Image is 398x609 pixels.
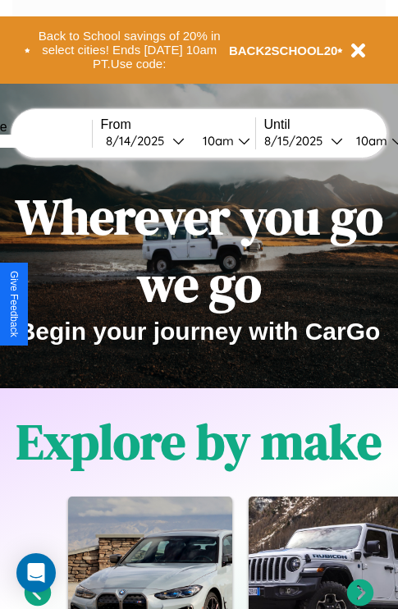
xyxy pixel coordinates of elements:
[190,132,255,149] button: 10am
[264,133,331,149] div: 8 / 15 / 2025
[348,133,391,149] div: 10am
[30,25,229,76] button: Back to School savings of 20% in select cities! Ends [DATE] 10am PT.Use code:
[101,117,255,132] label: From
[229,43,338,57] b: BACK2SCHOOL20
[16,408,382,475] h1: Explore by make
[101,132,190,149] button: 8/14/2025
[194,133,238,149] div: 10am
[106,133,172,149] div: 8 / 14 / 2025
[16,553,56,593] div: Open Intercom Messenger
[8,271,20,337] div: Give Feedback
